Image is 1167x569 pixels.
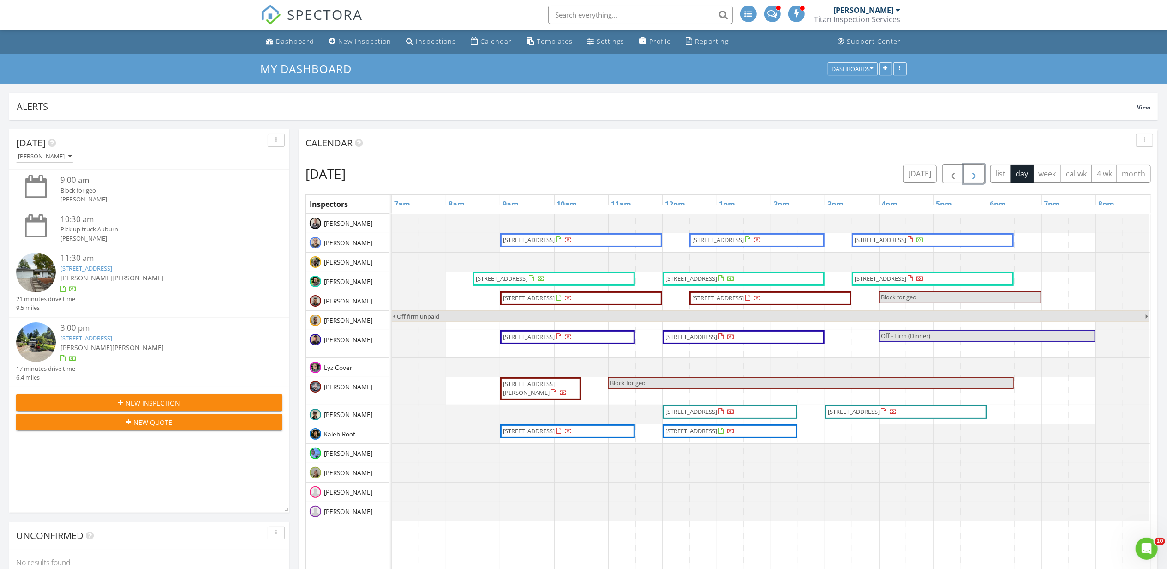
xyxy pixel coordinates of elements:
button: month [1117,165,1151,183]
a: Templates [523,33,577,50]
span: [PERSON_NAME] [322,507,374,516]
a: 1pm [717,197,738,212]
a: 9am [500,197,521,212]
span: [PERSON_NAME] [322,382,374,392]
a: Support Center [834,33,905,50]
div: Alerts [17,100,1137,113]
img: img_3076.jpeg [310,428,321,440]
a: 4pm [880,197,900,212]
div: Dashboards [832,66,874,72]
button: [DATE] [903,165,937,183]
span: [PERSON_NAME] [322,449,374,458]
span: Kaleb Roof [322,430,357,439]
h2: [DATE] [305,164,346,183]
span: Inspectors [310,199,348,209]
span: 10 [1155,538,1165,545]
img: img_4063.jpg [310,409,321,420]
img: default-user-f0147aede5fd5fa78ca7ade42f37bd4542148d508eef1c3d3ea960f66861d68b.jpg [310,486,321,498]
img: img_0723.jpeg [310,381,321,393]
span: Off - Firm (Dinner) [881,332,930,340]
img: img_7612.jpg [310,334,321,345]
div: Block for geo [60,186,260,195]
span: [PERSON_NAME] [322,316,374,325]
span: New Quote [134,418,173,427]
div: Pick up truck Auburn [60,225,260,234]
img: img_2130.jpeg [310,295,321,307]
button: week [1033,165,1061,183]
img: 83a25c15b4264901a24018c7028b596c.jpeg [310,276,321,287]
a: 3:00 pm [STREET_ADDRESS] [PERSON_NAME][PERSON_NAME] 17 minutes drive time 6.4 miles [16,322,282,382]
a: 10am [555,197,580,212]
div: Dashboard [276,37,315,46]
a: 11:30 am [STREET_ADDRESS] [PERSON_NAME][PERSON_NAME] 21 minutes drive time 9.5 miles [16,253,282,313]
a: Inspections [403,33,460,50]
span: [STREET_ADDRESS] [665,407,717,416]
a: Reporting [682,33,733,50]
div: 9.5 miles [16,303,75,312]
span: SPECTORA [287,5,363,24]
img: img_3391.png [310,448,321,459]
img: 1e8f764f340c4791914931db194646f5.jpeg [310,362,321,373]
button: Previous day [942,164,964,183]
a: 3pm [825,197,846,212]
span: [STREET_ADDRESS] [503,294,555,302]
div: [PERSON_NAME] [834,6,894,15]
img: 73665904096__773dd0adee3e401a87ea0e4b6e93718f.jpeg [310,315,321,326]
span: Block for geo [610,379,646,387]
a: [STREET_ADDRESS] [60,334,112,342]
div: [PERSON_NAME] [60,234,260,243]
span: [PERSON_NAME] [322,488,374,497]
span: [PERSON_NAME] [322,410,374,419]
span: [PERSON_NAME] [322,297,374,306]
iframe: Intercom live chat [1136,538,1158,560]
span: [STREET_ADDRESS][PERSON_NAME] [503,380,555,397]
span: [STREET_ADDRESS] [476,274,527,283]
div: Inspections [416,37,456,46]
button: list [990,165,1011,183]
img: default-user-f0147aede5fd5fa78ca7ade42f37bd4542148d508eef1c3d3ea960f66861d68b.jpg [310,506,321,517]
div: Calendar [481,37,512,46]
img: The Best Home Inspection Software - Spectora [261,5,281,25]
div: 3:00 pm [60,322,260,334]
a: 7am [392,197,413,212]
div: 9:00 am [60,175,260,186]
span: Calendar [305,137,353,149]
span: [PERSON_NAME] [322,277,374,286]
span: [STREET_ADDRESS] [503,333,555,341]
button: day [1011,165,1034,183]
span: [PERSON_NAME] [112,273,164,282]
span: [PERSON_NAME] [322,468,374,478]
span: [PERSON_NAME] [322,219,374,228]
img: 998c2168e8fd46ea80c2f1bd17e61d14.jpeg [310,237,321,248]
a: 2pm [771,197,792,212]
div: 17 minutes drive time [16,364,75,373]
div: Settings [597,37,625,46]
a: My Dashboard [261,61,360,76]
div: Support Center [847,37,901,46]
div: [PERSON_NAME] [60,195,260,204]
button: Next day [964,164,985,183]
span: [STREET_ADDRESS] [855,236,906,244]
span: Unconfirmed [16,529,84,542]
button: New Quote [16,414,282,430]
span: [PERSON_NAME] [322,258,374,267]
div: [PERSON_NAME] [18,153,72,160]
img: d116c66932d745a8abd0420c78ffe4f6.jpeg [310,218,321,229]
input: Search everything... [548,6,733,24]
span: [STREET_ADDRESS] [665,427,717,435]
div: Templates [537,37,573,46]
div: New Inspection [339,37,392,46]
button: [PERSON_NAME] [16,151,73,163]
div: 11:30 am [60,253,260,264]
button: cal wk [1061,165,1092,183]
img: img_6166.jpeg [310,467,321,478]
a: 8am [446,197,467,212]
img: image_processing2025082797d5bl2t.jpeg [16,253,56,292]
span: [STREET_ADDRESS] [692,236,744,244]
a: 11am [609,197,634,212]
div: Profile [650,37,671,46]
span: [PERSON_NAME] [60,343,112,352]
span: [STREET_ADDRESS] [665,274,717,283]
span: View [1137,103,1150,111]
img: ab7315192ae64021a741a01fc51364ee.jpeg [310,256,321,268]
